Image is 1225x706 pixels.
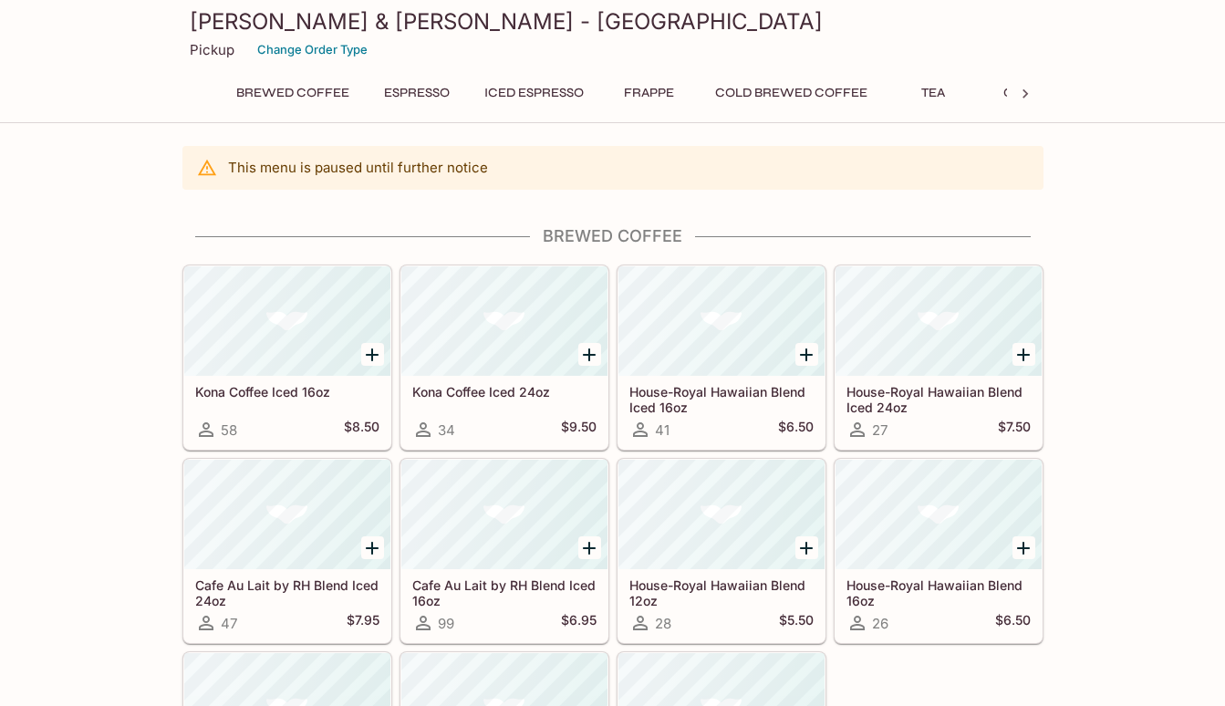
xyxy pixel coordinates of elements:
span: 26 [872,615,888,632]
h5: Cafe Au Lait by RH Blend Iced 24oz [195,577,379,607]
button: Brewed Coffee [226,80,359,106]
h5: $6.50 [995,612,1031,634]
div: House-Royal Hawaiian Blend Iced 24oz [836,266,1042,376]
div: House-Royal Hawaiian Blend Iced 16oz [618,266,825,376]
h5: $5.50 [779,612,814,634]
button: Tea [892,80,974,106]
h5: House-Royal Hawaiian Blend Iced 16oz [629,384,814,414]
button: Frappe [608,80,690,106]
a: Cafe Au Lait by RH Blend Iced 16oz99$6.95 [400,459,608,643]
span: 41 [655,421,670,439]
a: House-Royal Hawaiian Blend Iced 24oz27$7.50 [835,265,1043,450]
button: Add Kona Coffee Iced 16oz [361,343,384,366]
a: House-Royal Hawaiian Blend 12oz28$5.50 [618,459,825,643]
div: House-Royal Hawaiian Blend 12oz [618,460,825,569]
button: Cold Brewed Coffee [705,80,877,106]
button: Add House-Royal Hawaiian Blend Iced 24oz [1012,343,1035,366]
span: 99 [438,615,454,632]
h5: $8.50 [344,419,379,441]
h5: $6.95 [561,612,597,634]
h5: House-Royal Hawaiian Blend 12oz [629,577,814,607]
div: Kona Coffee Iced 16oz [184,266,390,376]
h5: $6.50 [778,419,814,441]
h5: $9.50 [561,419,597,441]
h5: $7.50 [998,419,1031,441]
a: House-Royal Hawaiian Blend Iced 16oz41$6.50 [618,265,825,450]
p: This menu is paused until further notice [228,159,488,176]
button: Change Order Type [249,36,376,64]
h4: Brewed Coffee [182,226,1043,246]
button: Iced Espresso [474,80,594,106]
span: 27 [872,421,888,439]
button: Add House-Royal Hawaiian Blend 16oz [1012,536,1035,559]
button: Add House-Royal Hawaiian Blend Iced 16oz [795,343,818,366]
h5: Kona Coffee Iced 16oz [195,384,379,400]
span: 47 [221,615,237,632]
a: Cafe Au Lait by RH Blend Iced 24oz47$7.95 [183,459,391,643]
a: Kona Coffee Iced 24oz34$9.50 [400,265,608,450]
a: House-Royal Hawaiian Blend 16oz26$6.50 [835,459,1043,643]
div: House-Royal Hawaiian Blend 16oz [836,460,1042,569]
h5: Cafe Au Lait by RH Blend Iced 16oz [412,577,597,607]
div: Cafe Au Lait by RH Blend Iced 16oz [401,460,607,569]
button: Add Kona Coffee Iced 24oz [578,343,601,366]
button: Espresso [374,80,460,106]
h3: [PERSON_NAME] & [PERSON_NAME] - [GEOGRAPHIC_DATA] [190,7,1036,36]
div: Cafe Au Lait by RH Blend Iced 24oz [184,460,390,569]
span: 58 [221,421,237,439]
h5: Kona Coffee Iced 24oz [412,384,597,400]
h5: House-Royal Hawaiian Blend Iced 24oz [846,384,1031,414]
button: Add Cafe Au Lait by RH Blend Iced 16oz [578,536,601,559]
a: Kona Coffee Iced 16oz58$8.50 [183,265,391,450]
button: Others [989,80,1071,106]
h5: $7.95 [347,612,379,634]
span: 34 [438,421,455,439]
button: Add Cafe Au Lait by RH Blend Iced 24oz [361,536,384,559]
div: Kona Coffee Iced 24oz [401,266,607,376]
h5: House-Royal Hawaiian Blend 16oz [846,577,1031,607]
span: 28 [655,615,671,632]
button: Add House-Royal Hawaiian Blend 12oz [795,536,818,559]
p: Pickup [190,41,234,58]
